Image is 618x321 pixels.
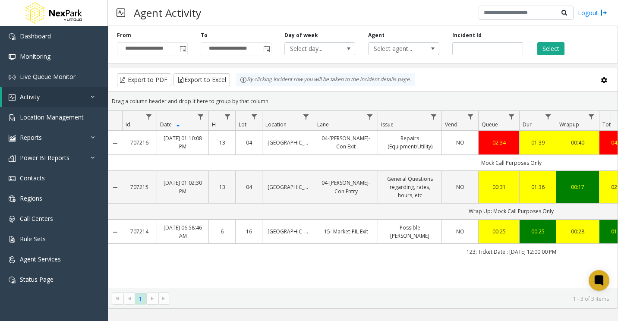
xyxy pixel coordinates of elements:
[447,138,473,147] a: NO
[9,175,16,182] img: 'icon'
[381,121,394,128] span: Issue
[214,227,230,236] a: 6
[160,121,172,128] span: Date
[578,8,607,17] a: Logout
[9,114,16,121] img: 'icon'
[162,223,203,240] a: [DATE] 06:58:46 AM
[178,43,187,55] span: Toggle popup
[319,179,372,195] a: 04-[PERSON_NAME]-Con Entry
[20,72,76,81] span: Live Queue Monitor
[456,183,464,191] span: NO
[108,184,122,191] a: Collapse Details
[162,179,203,195] a: [DATE] 01:02:30 PM
[600,8,607,17] img: logout
[561,227,594,236] div: 00:28
[108,111,618,289] div: Data table
[445,121,457,128] span: Vend
[447,183,473,191] a: NO
[117,31,131,39] label: From
[523,121,532,128] span: Dur
[561,138,594,147] a: 00:40
[20,154,69,162] span: Power BI Reports
[482,121,498,128] span: Queue
[9,195,16,202] img: 'icon'
[20,93,40,101] span: Activity
[20,32,51,40] span: Dashboard
[506,111,517,123] a: Queue Filter Menu
[222,111,233,123] a: H Filter Menu
[9,53,16,60] img: 'icon'
[369,43,425,55] span: Select agent...
[236,73,415,86] div: By clicking Incident row you will be taken to the incident details page.
[212,121,216,128] span: H
[162,134,203,151] a: [DATE] 01:10:08 PM
[20,133,42,142] span: Reports
[9,74,16,81] img: 'icon'
[484,183,514,191] a: 00:31
[20,275,54,283] span: Status Page
[317,121,329,128] span: Lane
[240,76,247,83] img: infoIcon.svg
[456,228,464,235] span: NO
[214,138,230,147] a: 13
[9,33,16,40] img: 'icon'
[9,135,16,142] img: 'icon'
[268,183,309,191] a: [GEOGRAPHIC_DATA]
[173,73,230,86] button: Export to Excel
[20,255,61,263] span: Agent Services
[108,140,122,147] a: Collapse Details
[383,223,436,240] a: Possible [PERSON_NAME]
[9,94,16,101] img: 'icon'
[262,43,271,55] span: Toggle popup
[383,134,436,151] a: Repairs (Equipment/Utility)
[364,111,376,123] a: Lane Filter Menu
[108,94,618,109] div: Drag a column header and drop it here to group by that column
[319,134,372,151] a: 04-[PERSON_NAME]-Con Exit
[265,121,287,128] span: Location
[9,256,16,263] img: 'icon'
[586,111,597,123] a: Wrapup Filter Menu
[452,31,482,39] label: Incident Id
[9,216,16,223] img: 'icon'
[319,227,372,236] a: 15- Market-PIL Exit
[484,227,514,236] a: 00:25
[268,227,309,236] a: [GEOGRAPHIC_DATA]
[249,111,260,123] a: Lot Filter Menu
[20,194,42,202] span: Regions
[525,183,551,191] a: 01:36
[239,121,246,128] span: Lot
[447,227,473,236] a: NO
[20,214,53,223] span: Call Centers
[175,295,609,302] kendo-pager-info: 1 - 3 of 3 items
[241,138,257,147] a: 04
[559,121,579,128] span: Wrapup
[117,73,171,86] button: Export to PDF
[126,121,130,128] span: Id
[175,121,182,128] span: Sortable
[117,2,125,23] img: pageIcon
[20,52,50,60] span: Monitoring
[383,175,436,200] a: General Questions regarding, rates, hours, etc
[241,183,257,191] a: 04
[143,111,155,123] a: Id Filter Menu
[195,111,207,123] a: Date Filter Menu
[241,227,257,236] a: 16
[561,183,594,191] a: 00:17
[484,138,514,147] a: 02:34
[284,31,318,39] label: Day of week
[2,87,108,107] a: Activity
[525,227,551,236] a: 00:25
[542,111,554,123] a: Dur Filter Menu
[9,155,16,162] img: 'icon'
[127,138,151,147] a: 707216
[214,183,230,191] a: 13
[465,111,476,123] a: Vend Filter Menu
[368,31,385,39] label: Agent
